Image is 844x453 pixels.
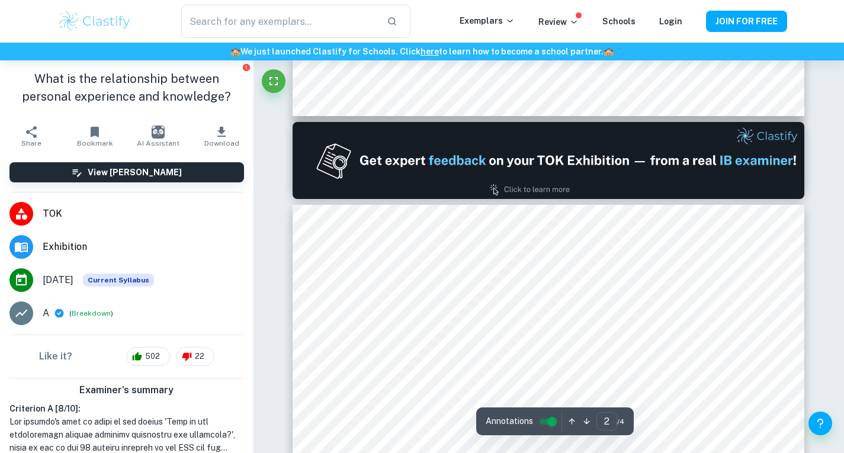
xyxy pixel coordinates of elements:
[72,308,111,319] button: Breakdown
[176,347,214,366] div: 22
[293,122,804,199] img: Ad
[5,383,249,397] h6: Examiner's summary
[2,45,842,58] h6: We just launched Clastify for Schools. Click to learn how to become a school partner.
[181,5,377,38] input: Search for any exemplars...
[9,70,244,105] h1: What is the relationship between personal experience and knowledge?
[262,69,285,93] button: Fullscreen
[242,63,251,72] button: Report issue
[659,17,682,26] a: Login
[9,402,244,415] h6: Criterion A [ 8 / 10 ]:
[39,349,72,364] h6: Like it?
[604,47,614,56] span: 🏫
[139,351,166,362] span: 502
[77,139,113,147] span: Bookmark
[43,273,73,287] span: [DATE]
[706,11,787,32] button: JOIN FOR FREE
[460,14,515,27] p: Exemplars
[43,207,244,221] span: TOK
[69,308,113,319] span: ( )
[127,120,190,153] button: AI Assistant
[538,15,579,28] p: Review
[808,412,832,435] button: Help and Feedback
[126,347,170,366] div: 502
[9,162,244,182] button: View [PERSON_NAME]
[43,306,49,320] p: A
[152,126,165,139] img: AI Assistant
[57,9,133,33] img: Clastify logo
[204,139,239,147] span: Download
[83,274,154,287] div: This exemplar is based on the current syllabus. Feel free to refer to it for inspiration/ideas wh...
[21,139,41,147] span: Share
[486,415,533,428] span: Annotations
[83,274,154,287] span: Current Syllabus
[421,47,439,56] a: here
[137,139,179,147] span: AI Assistant
[63,120,127,153] button: Bookmark
[602,17,636,26] a: Schools
[230,47,240,56] span: 🏫
[190,120,253,153] button: Download
[88,166,182,179] h6: View [PERSON_NAME]
[188,351,211,362] span: 22
[43,240,244,254] span: Exhibition
[617,416,624,427] span: / 4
